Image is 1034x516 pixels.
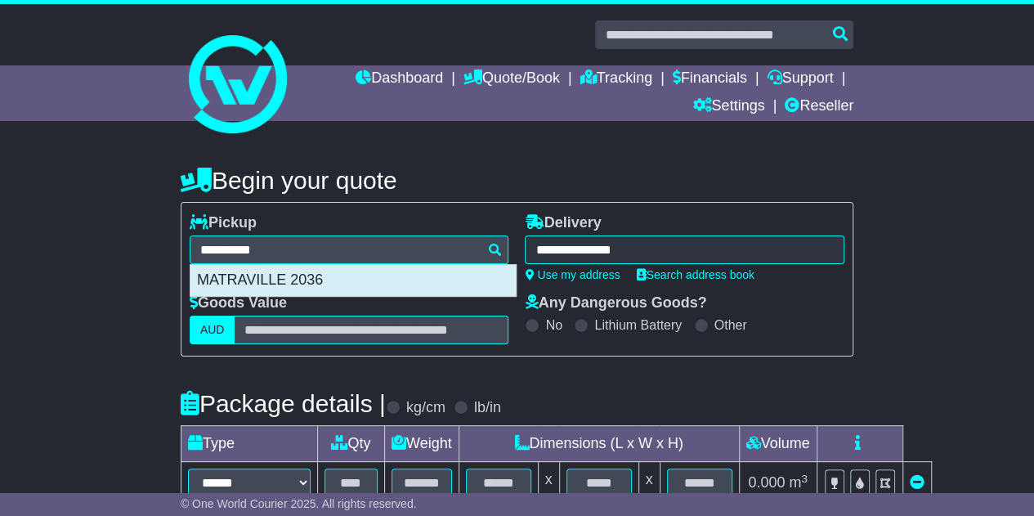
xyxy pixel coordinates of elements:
span: m [789,474,808,491]
a: Remove this item [910,474,924,491]
label: lb/in [474,399,501,417]
td: x [638,462,660,505]
label: No [545,317,562,333]
a: Settings [692,93,764,121]
sup: 3 [801,473,808,485]
a: Tracking [580,65,652,93]
typeahead: Please provide city [190,236,509,264]
span: 0.000 [748,474,785,491]
td: Volume [739,426,817,462]
td: Type [181,426,317,462]
div: MATRAVILLE 2036 [190,265,516,296]
a: Dashboard [356,65,443,93]
label: kg/cm [406,399,445,417]
td: x [538,462,559,505]
label: Lithium Battery [594,317,682,333]
span: © One World Courier 2025. All rights reserved. [181,497,417,510]
label: Pickup [190,214,257,232]
a: Reseller [785,93,853,121]
label: Any Dangerous Goods? [525,294,706,312]
a: Financials [673,65,747,93]
a: Support [767,65,833,93]
label: Delivery [525,214,601,232]
label: AUD [190,316,235,344]
td: Dimensions (L x W x H) [459,426,739,462]
h4: Begin your quote [181,167,853,194]
a: Use my address [525,268,620,281]
a: Search address book [637,268,754,281]
label: Goods Value [190,294,287,312]
h4: Package details | [181,390,386,417]
a: Quote/Book [463,65,560,93]
label: Other [714,317,747,333]
td: Qty [317,426,384,462]
td: Weight [384,426,459,462]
